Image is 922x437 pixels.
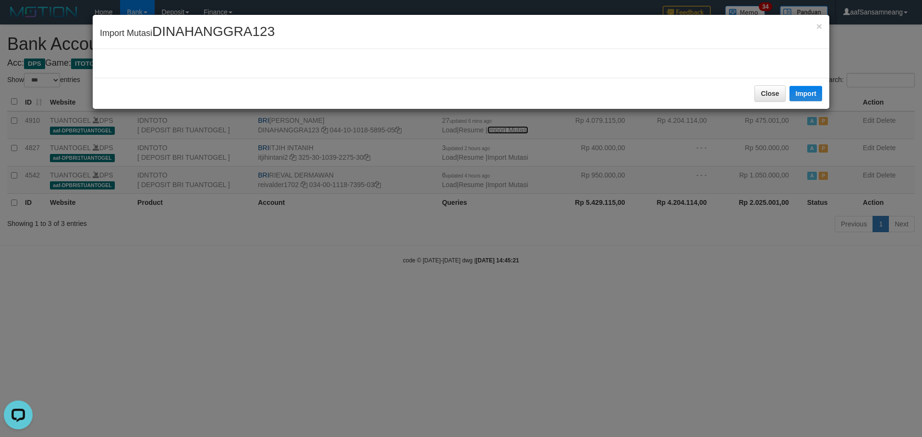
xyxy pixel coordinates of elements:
[754,85,785,102] button: Close
[789,86,822,101] button: Import
[816,21,822,32] span: ×
[4,4,33,33] button: Open LiveChat chat widget
[152,24,275,39] span: DINAHANGGRA123
[816,21,822,31] button: Close
[100,28,275,38] span: Import Mutasi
